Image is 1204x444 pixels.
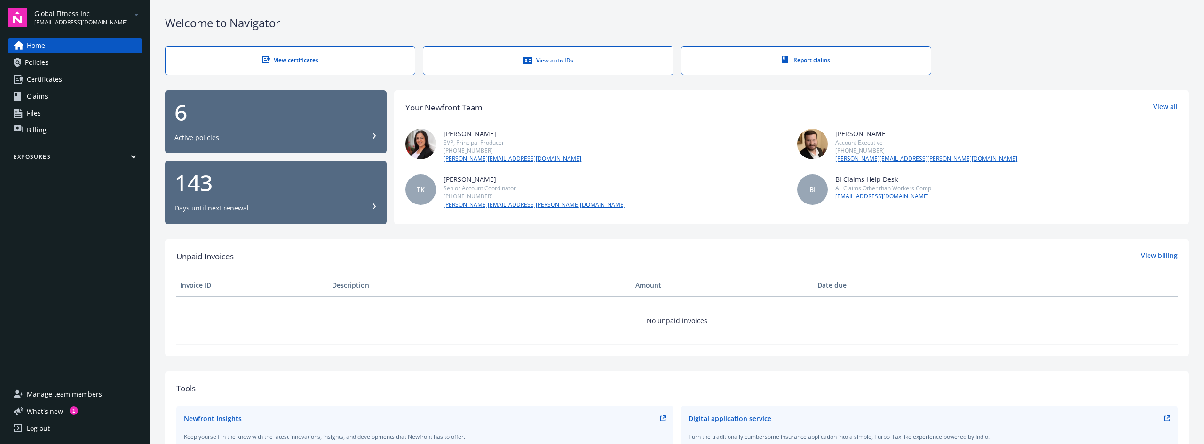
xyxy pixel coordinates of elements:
a: [EMAIL_ADDRESS][DOMAIN_NAME] [835,192,931,201]
div: Turn the traditionally cumbersome insurance application into a simple, Turbo-Tax like experience ... [689,433,1171,441]
button: What's new1 [8,406,78,416]
div: [PHONE_NUMBER] [835,147,1017,155]
div: Account Executive [835,139,1017,147]
div: [PERSON_NAME] [444,129,581,139]
span: TK [417,185,425,195]
div: All Claims Other than Workers Comp [835,184,931,192]
div: Your Newfront Team [405,101,483,114]
span: Home [27,38,45,53]
a: Home [8,38,142,53]
span: Certificates [27,72,62,87]
img: photo [405,129,436,159]
div: Digital application service [689,413,771,423]
span: Unpaid Invoices [176,250,234,263]
div: 6 [174,101,377,124]
a: Manage team members [8,387,142,402]
div: 1 [70,406,78,415]
div: View certificates [184,56,396,64]
a: arrowDropDown [131,8,142,20]
a: View all [1153,101,1178,114]
button: Exposures [8,153,142,164]
img: navigator-logo.svg [8,8,27,27]
div: [PERSON_NAME] [444,174,626,184]
div: Report claims [700,56,912,64]
span: Global Fitness Inc [34,8,128,18]
a: Billing [8,123,142,138]
th: Description [328,274,632,296]
div: BI Claims Help Desk [835,174,931,184]
a: View auto IDs [423,46,673,75]
div: Tools [176,382,1178,395]
div: Days until next renewal [174,203,249,213]
div: 143 [174,171,377,194]
a: Files [8,106,142,121]
span: Claims [27,89,48,104]
a: View certificates [165,46,415,75]
a: Claims [8,89,142,104]
span: What ' s new [27,406,63,416]
span: Files [27,106,41,121]
span: Policies [25,55,48,70]
div: View auto IDs [442,56,654,65]
div: Active policies [174,133,219,142]
button: Global Fitness Inc[EMAIL_ADDRESS][DOMAIN_NAME]arrowDropDown [34,8,142,27]
a: Policies [8,55,142,70]
a: [PERSON_NAME][EMAIL_ADDRESS][DOMAIN_NAME] [444,155,581,163]
td: No unpaid invoices [176,296,1178,344]
div: SVP, Principal Producer [444,139,581,147]
button: 6Active policies [165,90,387,154]
a: View billing [1141,250,1178,263]
th: Amount [632,274,814,296]
a: [PERSON_NAME][EMAIL_ADDRESS][PERSON_NAME][DOMAIN_NAME] [835,155,1017,163]
button: 143Days until next renewal [165,161,387,224]
div: Keep yourself in the know with the latest innovations, insights, and developments that Newfront h... [184,433,666,441]
span: BI [809,185,816,195]
span: Billing [27,123,47,138]
div: [PERSON_NAME] [835,129,1017,139]
th: Invoice ID [176,274,328,296]
div: Newfront Insights [184,413,242,423]
a: Report claims [681,46,931,75]
img: photo [797,129,828,159]
div: Log out [27,421,50,436]
th: Date due [814,274,966,296]
div: [PHONE_NUMBER] [444,147,581,155]
a: [PERSON_NAME][EMAIL_ADDRESS][PERSON_NAME][DOMAIN_NAME] [444,201,626,209]
a: Certificates [8,72,142,87]
span: [EMAIL_ADDRESS][DOMAIN_NAME] [34,18,128,27]
div: Senior Account Coordinator [444,184,626,192]
div: Welcome to Navigator [165,15,1189,31]
span: Manage team members [27,387,102,402]
div: [PHONE_NUMBER] [444,192,626,200]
